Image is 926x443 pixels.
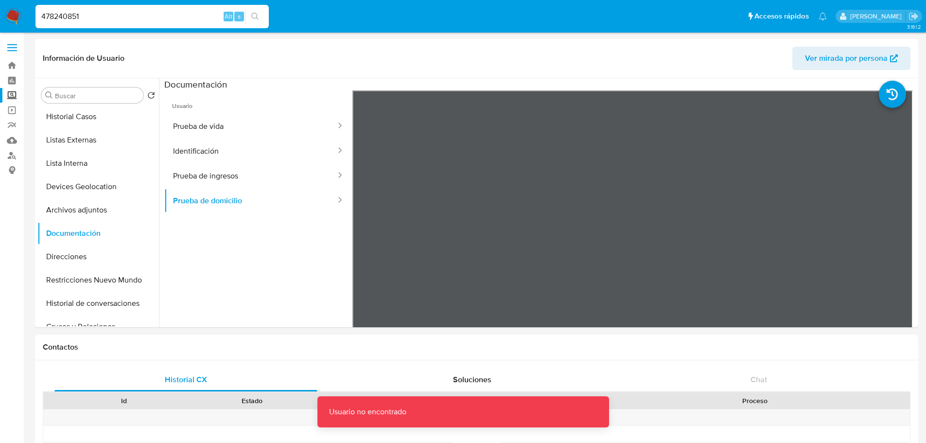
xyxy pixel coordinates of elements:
[37,315,159,338] button: Cruces y Relaciones
[819,12,827,20] a: Notificaciones
[37,222,159,245] button: Documentación
[225,12,232,21] span: Alt
[850,12,905,21] p: alan.cervantesmartinez@mercadolibre.com.mx
[37,268,159,292] button: Restricciones Nuevo Mundo
[751,374,767,385] span: Chat
[43,53,124,63] h1: Información de Usuario
[245,10,265,23] button: search-icon
[754,11,809,21] span: Accesos rápidos
[165,374,207,385] span: Historial CX
[909,11,919,21] a: Salir
[607,396,903,406] div: Proceso
[37,152,159,175] button: Lista Interna
[43,342,910,352] h1: Contactos
[37,128,159,152] button: Listas Externas
[147,91,155,102] button: Volver al orden por defecto
[55,91,140,100] input: Buscar
[37,198,159,222] button: Archivos adjuntos
[317,396,418,427] p: Usuario no encontrado
[238,12,241,21] span: s
[805,47,888,70] span: Ver mirada por persona
[323,396,466,406] div: Fecha de creación
[453,374,491,385] span: Soluciones
[37,175,159,198] button: Devices Geolocation
[37,105,159,128] button: Historial Casos
[792,47,910,70] button: Ver mirada por persona
[45,91,53,99] button: Buscar
[195,396,309,406] div: Estado
[67,396,181,406] div: Id
[35,10,269,23] input: Buscar usuario o caso...
[37,292,159,315] button: Historial de conversaciones
[37,245,159,268] button: Direcciones
[479,396,594,406] div: Origen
